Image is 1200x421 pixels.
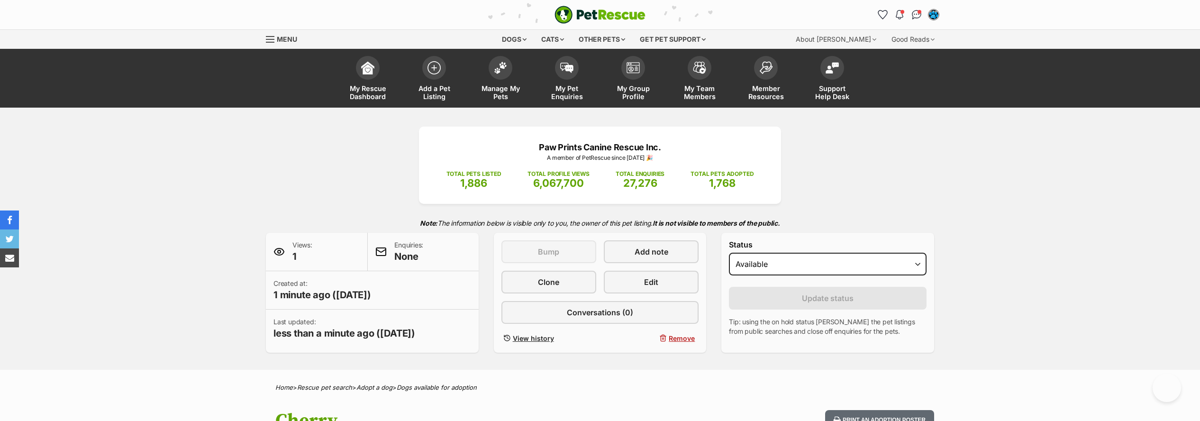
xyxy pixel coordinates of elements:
a: Member Resources [733,51,799,108]
span: Support Help Desk [811,84,854,101]
div: Other pets [572,30,632,49]
strong: It is not visible to members of the public. [653,219,780,227]
span: 1 minute ago ([DATE]) [273,288,371,302]
a: Favourites [875,7,890,22]
a: Rescue pet search [297,384,352,391]
a: Dogs available for adoption [397,384,477,391]
img: manage-my-pets-icon-02211641906a0b7f246fdf0571729dbe1e7629f14944591b6c1af311fb30b64b.svg [494,62,507,74]
a: Home [275,384,293,391]
div: Cats [535,30,571,49]
label: Status [729,240,927,249]
span: Bump [538,246,559,257]
div: Dogs [495,30,533,49]
img: add-pet-listing-icon-0afa8454b4691262ce3f59096e99ab1cd57d4a30225e0717b998d2c9b9846f56.svg [427,61,441,74]
div: Get pet support [633,30,712,49]
p: Enquiries: [394,240,423,263]
span: 6,067,700 [533,177,584,189]
p: Views: [292,240,312,263]
span: Add note [635,246,668,257]
button: Remove [604,331,699,345]
a: Conversations (0) [501,301,699,324]
span: Menu [277,35,297,43]
img: dashboard-icon-eb2f2d2d3e046f16d808141f083e7271f6b2e854fb5c12c21221c1fb7104beca.svg [361,61,374,74]
a: Adopt a dog [356,384,392,391]
img: help-desk-icon-fdf02630f3aa405de69fd3d07c3f3aa587a6932b1a1747fa1d2bba05be0121f9.svg [826,62,839,73]
a: Edit [604,271,699,293]
p: Last updated: [273,317,415,340]
a: My Pet Enquiries [534,51,600,108]
span: Add a Pet Listing [413,84,455,101]
p: TOTAL PROFILE VIEWS [527,170,590,178]
iframe: Help Scout Beacon - Open [1153,374,1181,402]
a: Manage My Pets [467,51,534,108]
button: Notifications [892,7,907,22]
span: None [394,250,423,263]
span: My Pet Enquiries [545,84,588,101]
img: member-resources-icon-8e73f808a243e03378d46382f2149f9095a855e16c252ad45f914b54edf8863c.svg [759,61,773,74]
img: pet-enquiries-icon-7e3ad2cf08bfb03b45e93fb7055b45f3efa6380592205ae92323e6603595dc1f.svg [560,63,573,73]
img: chat-41dd97257d64d25036548639549fe6c8038ab92f7586957e7f3b1b290dea8141.svg [912,10,922,19]
img: notifications-46538b983faf8c2785f20acdc204bb7945ddae34d4c08c2a6579f10ce5e182be.svg [896,10,903,19]
a: Menu [266,30,304,47]
p: Created at: [273,279,371,302]
ul: Account quick links [875,7,941,22]
span: Edit [644,276,658,288]
a: Add a Pet Listing [401,51,467,108]
button: Bump [501,240,596,263]
span: My Rescue Dashboard [346,84,389,101]
span: less than a minute ago ([DATE]) [273,327,415,340]
span: Manage My Pets [479,84,522,101]
img: Lisa Green profile pic [929,10,938,19]
button: My account [926,7,941,22]
p: Tip: using the on hold status [PERSON_NAME] the pet listings from public searches and close off e... [729,317,927,336]
a: My Team Members [666,51,733,108]
img: group-profile-icon-3fa3cf56718a62981997c0bc7e787c4b2cf8bcc04b72c1350f741eb67cf2f40e.svg [627,62,640,73]
img: team-members-icon-5396bd8760b3fe7c0b43da4ab00e1e3bb1a5d9ba89233759b79545d2d3fc5d0d.svg [693,62,706,74]
div: Good Reads [885,30,941,49]
a: Clone [501,271,596,293]
a: PetRescue [555,6,645,24]
span: View history [513,333,554,343]
p: TOTAL ENQUIRIES [616,170,664,178]
div: About [PERSON_NAME] [789,30,883,49]
img: logo-e224e6f780fb5917bec1dbf3a21bbac754714ae5b6737aabdf751b685950b380.svg [555,6,645,24]
span: 27,276 [623,177,657,189]
a: My Rescue Dashboard [335,51,401,108]
p: TOTAL PETS ADOPTED [691,170,754,178]
p: TOTAL PETS LISTED [446,170,501,178]
span: 1,886 [460,177,487,189]
a: Add note [604,240,699,263]
span: Clone [538,276,559,288]
span: Member Resources [745,84,787,101]
span: My Group Profile [612,84,655,101]
a: My Group Profile [600,51,666,108]
span: Remove [669,333,695,343]
a: Conversations [909,7,924,22]
p: The information below is visible only to you, the owner of this pet listing. [266,213,934,233]
span: My Team Members [678,84,721,101]
p: A member of PetRescue since [DATE] 🎉 [433,154,767,162]
span: 1,768 [709,177,736,189]
a: View history [501,331,596,345]
span: 1 [292,250,312,263]
p: Paw Prints Canine Rescue Inc. [433,141,767,154]
div: > > > [252,384,948,391]
span: Update status [802,293,854,304]
strong: Note: [420,219,437,227]
button: Update status [729,287,927,310]
a: Support Help Desk [799,51,865,108]
span: Conversations (0) [567,307,633,318]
